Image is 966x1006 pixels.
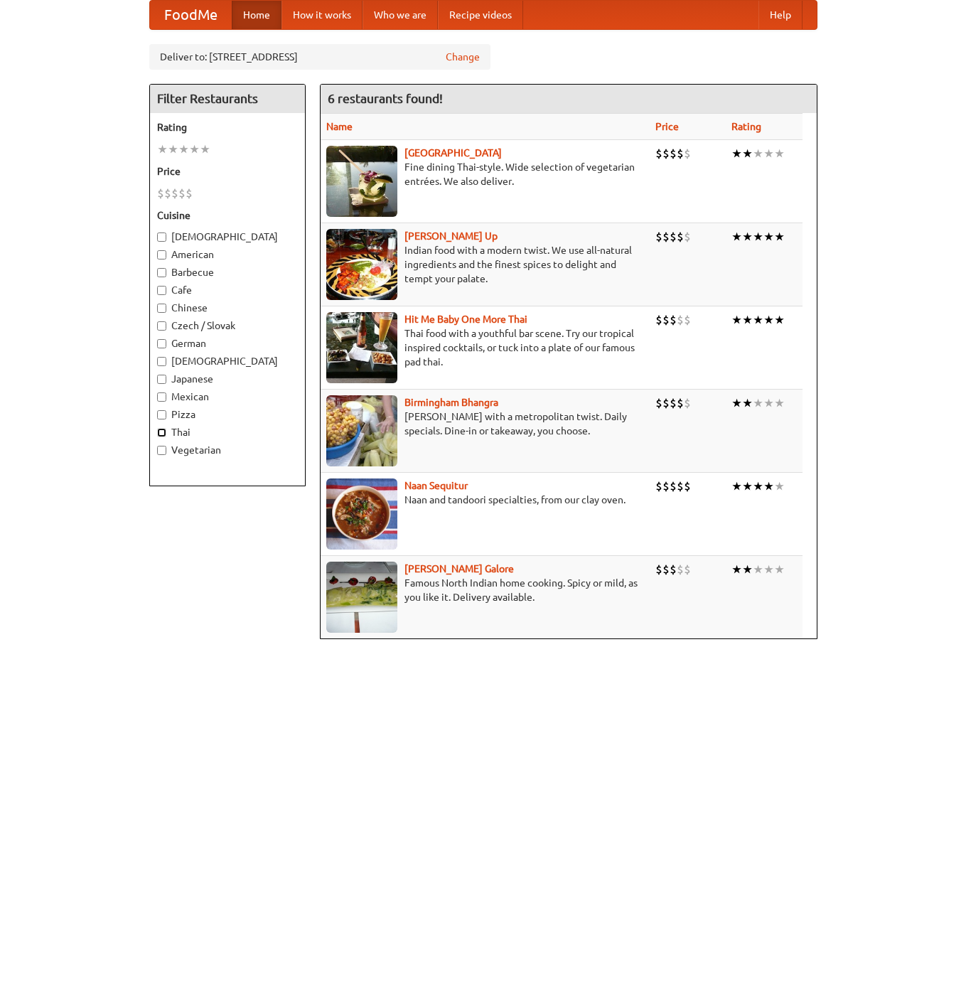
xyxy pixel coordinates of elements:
a: Rating [731,121,761,132]
li: ★ [168,141,178,157]
li: $ [684,395,691,411]
li: ★ [742,146,753,161]
label: Mexican [157,390,298,404]
li: $ [677,478,684,494]
li: $ [171,186,178,201]
li: ★ [753,229,763,245]
label: Vegetarian [157,443,298,457]
input: Czech / Slovak [157,321,166,331]
input: German [157,339,166,348]
input: Vegetarian [157,446,166,455]
li: $ [677,146,684,161]
li: $ [684,562,691,577]
li: ★ [742,312,753,328]
li: $ [670,312,677,328]
li: ★ [753,395,763,411]
li: $ [677,312,684,328]
li: ★ [774,229,785,245]
li: $ [677,562,684,577]
a: Hit Me Baby One More Thai [404,314,527,325]
li: ★ [742,229,753,245]
li: ★ [731,146,742,161]
img: babythai.jpg [326,312,397,383]
p: [PERSON_NAME] with a metropolitan twist. Daily specials. Dine-in or takeaway, you choose. [326,410,645,438]
label: Japanese [157,372,298,386]
a: Naan Sequitur [404,480,468,491]
li: ★ [774,312,785,328]
a: Price [655,121,679,132]
input: [DEMOGRAPHIC_DATA] [157,232,166,242]
h5: Cuisine [157,208,298,223]
li: $ [655,229,662,245]
li: ★ [774,395,785,411]
input: Barbecue [157,268,166,277]
li: $ [677,229,684,245]
li: ★ [731,395,742,411]
li: ★ [742,395,753,411]
li: $ [178,186,186,201]
h4: Filter Restaurants [150,85,305,113]
li: $ [670,229,677,245]
li: $ [655,146,662,161]
li: ★ [753,562,763,577]
li: ★ [200,141,210,157]
li: $ [670,478,677,494]
input: Mexican [157,392,166,402]
li: $ [670,395,677,411]
li: ★ [763,478,774,494]
li: ★ [763,312,774,328]
li: $ [670,562,677,577]
li: ★ [763,229,774,245]
li: $ [662,229,670,245]
div: Deliver to: [STREET_ADDRESS] [149,44,490,70]
a: [GEOGRAPHIC_DATA] [404,147,502,159]
li: $ [655,478,662,494]
li: $ [684,478,691,494]
li: $ [186,186,193,201]
li: ★ [753,146,763,161]
img: naansequitur.jpg [326,478,397,550]
a: Help [758,1,803,29]
li: $ [684,312,691,328]
label: Czech / Slovak [157,319,298,333]
a: FoodMe [150,1,232,29]
li: ★ [763,146,774,161]
li: $ [662,146,670,161]
a: Recipe videos [438,1,523,29]
li: $ [677,395,684,411]
li: ★ [178,141,189,157]
li: $ [157,186,164,201]
li: $ [655,395,662,411]
label: American [157,247,298,262]
h5: Rating [157,120,298,134]
a: [PERSON_NAME] Galore [404,563,514,574]
li: ★ [731,562,742,577]
a: [PERSON_NAME] Up [404,230,498,242]
input: [DEMOGRAPHIC_DATA] [157,357,166,366]
label: Barbecue [157,265,298,279]
li: ★ [753,478,763,494]
input: Japanese [157,375,166,384]
p: Famous North Indian home cooking. Spicy or mild, as you like it. Delivery available. [326,576,645,604]
h5: Price [157,164,298,178]
li: ★ [774,478,785,494]
li: ★ [189,141,200,157]
li: ★ [763,562,774,577]
img: bhangra.jpg [326,395,397,466]
label: Thai [157,425,298,439]
label: [DEMOGRAPHIC_DATA] [157,230,298,244]
li: $ [662,562,670,577]
li: ★ [774,146,785,161]
li: ★ [753,312,763,328]
label: Cafe [157,283,298,297]
a: Change [446,50,480,64]
input: Thai [157,428,166,437]
label: Chinese [157,301,298,315]
label: German [157,336,298,351]
li: $ [662,395,670,411]
a: Home [232,1,281,29]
